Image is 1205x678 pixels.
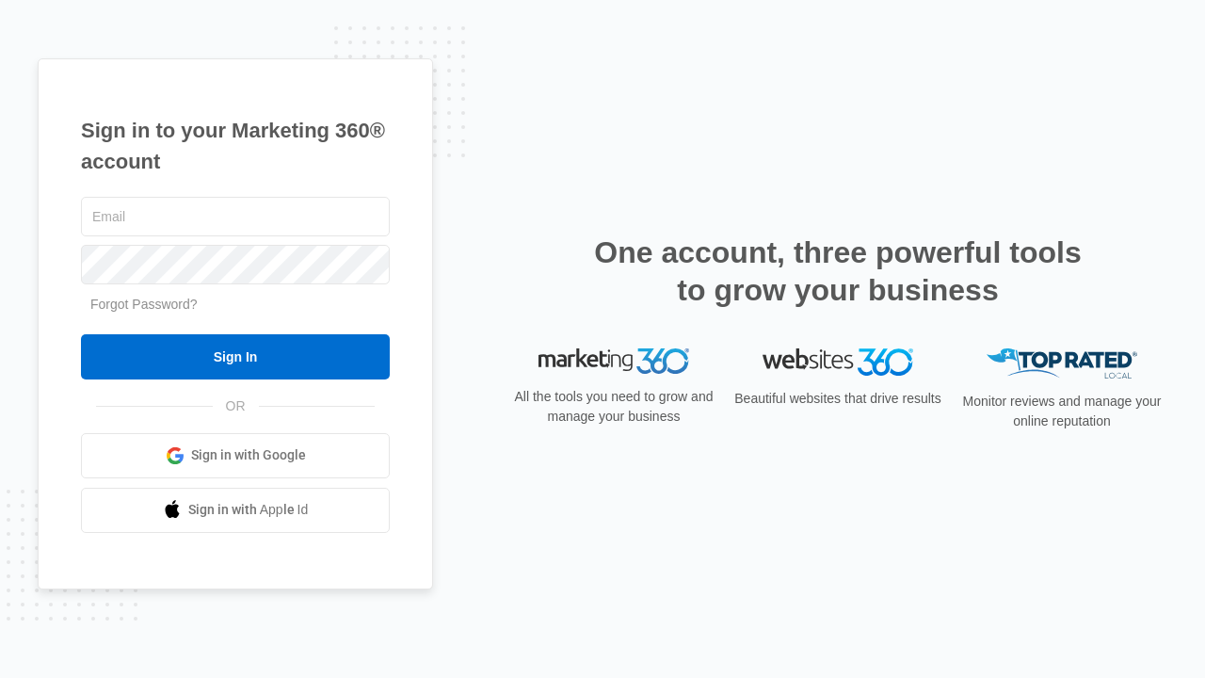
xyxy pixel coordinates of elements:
[538,348,689,375] img: Marketing 360
[732,389,943,409] p: Beautiful websites that drive results
[213,396,259,416] span: OR
[81,115,390,177] h1: Sign in to your Marketing 360® account
[987,348,1137,379] img: Top Rated Local
[81,334,390,379] input: Sign In
[588,234,1087,309] h2: One account, three powerful tools to grow your business
[81,433,390,478] a: Sign in with Google
[191,445,306,465] span: Sign in with Google
[81,197,390,236] input: Email
[188,500,309,520] span: Sign in with Apple Id
[81,488,390,533] a: Sign in with Apple Id
[508,387,719,427] p: All the tools you need to grow and manage your business
[956,392,1167,431] p: Monitor reviews and manage your online reputation
[90,297,198,312] a: Forgot Password?
[763,348,913,376] img: Websites 360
